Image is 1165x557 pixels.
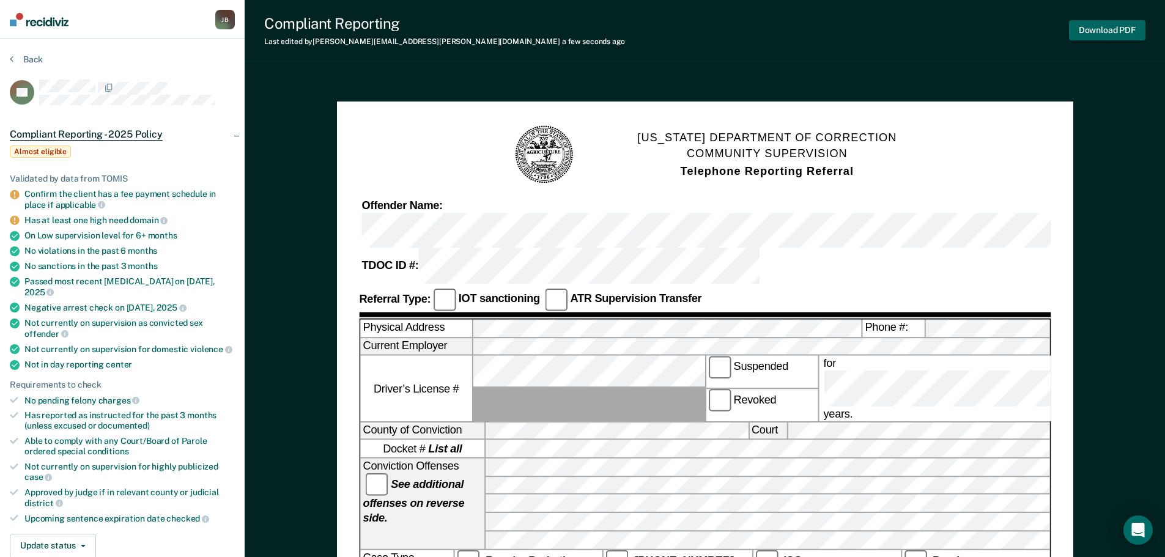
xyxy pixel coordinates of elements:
[98,421,149,430] span: documented)
[24,436,235,457] div: Able to comply with any Court/Board of Parole ordered special
[24,246,235,256] div: No violations in the past 6
[637,130,897,180] h1: [US_STATE] DEPARTMENT OF CORRECTION COMMUNITY SUPERVISION
[1123,515,1153,545] div: Open Intercom Messenger
[24,410,235,431] div: Has reported as instructed for the past 3 months (unless excused or
[363,478,464,525] strong: See additional offenses on reverse side.
[24,360,235,370] div: Not in day reporting
[10,380,235,390] div: Requirements to check
[10,54,43,65] button: Back
[24,513,235,524] div: Upcoming sentence expiration date
[24,395,235,406] div: No pending felony
[24,318,235,339] div: Not currently on supervision as convicted sex
[128,261,157,271] span: months
[24,462,235,482] div: Not currently on supervision for highly publicized
[128,246,157,256] span: months
[24,302,235,313] div: Negative arrest check on [DATE],
[24,344,235,355] div: Not currently on supervision for domestic
[680,164,853,177] strong: Telephone Reporting Referral
[570,293,701,305] strong: ATR Supervision Transfer
[458,293,539,305] strong: IOT sanctioning
[706,356,817,388] label: Suspended
[862,320,924,337] label: Phone #:
[190,344,232,354] span: violence
[24,276,235,297] div: Passed most recent [MEDICAL_DATA] on [DATE],
[98,396,140,405] span: charges
[360,422,484,440] label: County of Conviction
[24,472,52,482] span: case
[215,10,235,29] div: J B
[157,303,186,312] span: 2025
[24,498,63,508] span: district
[10,13,68,26] img: Recidiviz
[360,338,472,355] label: Current Employer
[24,215,235,226] div: Has at least one high need domain
[1069,20,1145,40] button: Download PDF
[10,146,71,158] span: Almost eligible
[433,289,456,311] input: IOT sanctioning
[749,422,786,440] label: Court
[264,37,625,46] div: Last edited by [PERSON_NAME][EMAIL_ADDRESS][PERSON_NAME][DOMAIN_NAME]
[360,320,472,337] label: Physical Address
[708,356,731,378] input: Suspended
[706,389,817,421] label: Revoked
[24,487,235,508] div: Approved by judge if in relevant county or judicial
[264,15,625,32] div: Compliant Reporting
[360,459,484,548] div: Conviction Offenses
[87,446,129,456] span: conditions
[383,441,462,456] span: Docket #
[215,10,235,29] button: JB
[24,329,68,339] span: offender
[513,124,575,186] img: TN Seal
[24,189,235,210] div: Confirm the client has a fee payment schedule in place if applicable
[562,37,625,46] span: a few seconds ago
[106,360,132,369] span: center
[360,356,472,421] label: Driver’s License #
[10,174,235,184] div: Validated by data from TOMIS
[428,443,462,455] strong: List all
[359,293,431,305] strong: Referral Type:
[823,371,1164,407] input: for years.
[361,260,418,272] strong: TDOC ID #:
[544,289,567,311] input: ATR Supervision Transfer
[24,231,235,241] div: On Low supervision level for 6+
[708,389,731,412] input: Revoked
[10,128,163,141] span: Compliant Reporting - 2025 Policy
[166,514,209,523] span: checked
[361,199,442,212] strong: Offender Name:
[365,473,388,496] input: See additional offenses on reverse side.
[24,261,235,271] div: No sanctions in the past 3
[24,287,54,297] span: 2025
[148,231,177,240] span: months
